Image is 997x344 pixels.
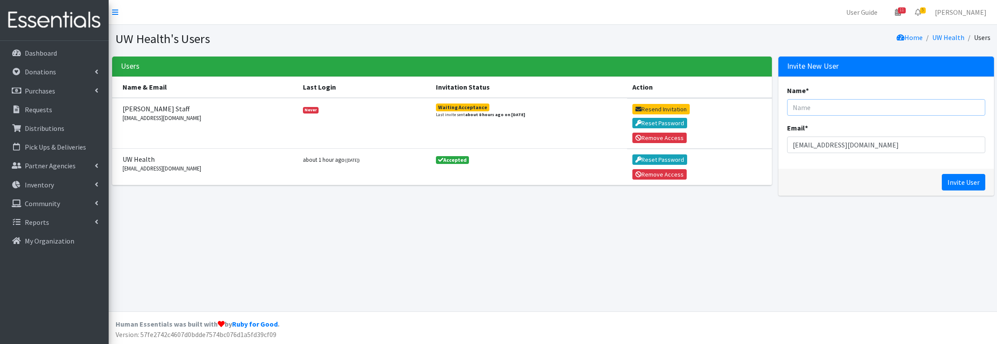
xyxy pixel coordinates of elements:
[3,232,105,250] a: My Organization
[25,161,76,170] p: Partner Agencies
[897,33,923,42] a: Home
[787,62,839,71] h3: Invite New User
[123,164,293,173] small: [EMAIL_ADDRESS][DOMAIN_NAME]
[25,237,74,245] p: My Organization
[25,143,86,151] p: Pick Ups & Deliveries
[3,214,105,231] a: Reports
[932,33,964,42] a: UW Health
[928,3,994,21] a: [PERSON_NAME]
[3,195,105,212] a: Community
[25,124,64,133] p: Distributions
[806,86,809,95] abbr: required
[123,154,293,164] span: UW Health
[3,120,105,137] a: Distributions
[627,77,772,98] th: Action
[3,63,105,80] a: Donations
[436,156,469,164] span: Accepted
[787,137,985,153] input: Email
[3,176,105,194] a: Inventory
[232,320,278,328] a: Ruby for Good
[632,118,688,128] button: Reset Password
[25,199,60,208] p: Community
[3,138,105,156] a: Pick Ups & Deliveries
[436,111,525,118] small: Last invite sent
[632,133,687,143] button: Remove Access
[632,154,688,165] button: Reset Password
[25,105,52,114] p: Requests
[116,31,550,47] h1: UW Health's Users
[25,218,49,227] p: Reports
[632,169,687,180] button: Remove Access
[25,87,55,95] p: Purchases
[121,62,140,71] h3: Users
[25,67,56,76] p: Donations
[839,3,884,21] a: User Guide
[303,107,319,113] span: Never
[25,49,57,57] p: Dashboard
[431,77,627,98] th: Invitation Status
[898,7,906,13] span: 11
[298,77,431,98] th: Last Login
[787,123,808,133] label: Email
[116,320,279,328] strong: Human Essentials was built with by .
[3,82,105,100] a: Purchases
[787,99,985,116] input: Name
[3,101,105,118] a: Requests
[3,6,105,35] img: HumanEssentials
[3,157,105,174] a: Partner Agencies
[632,104,690,114] button: Resend Invitation
[438,105,487,110] div: Waiting Acceptance
[123,114,293,122] small: [EMAIL_ADDRESS][DOMAIN_NAME]
[787,85,809,96] label: Name
[116,330,276,339] span: Version: 57fe2742c4607d0bdde7574bc076d1a5fd39cf09
[123,104,293,114] span: [PERSON_NAME] Staff
[805,124,808,132] abbr: required
[888,3,908,21] a: 11
[25,180,54,189] p: Inventory
[908,3,928,21] a: 5
[3,44,105,62] a: Dashboard
[345,157,360,163] small: ([DATE])
[942,174,985,190] input: Invite User
[112,77,298,98] th: Name & Email
[964,31,990,44] li: Users
[465,112,525,117] strong: about 8 hours ago on [DATE]
[920,7,926,13] span: 5
[303,156,360,163] small: about 1 hour ago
